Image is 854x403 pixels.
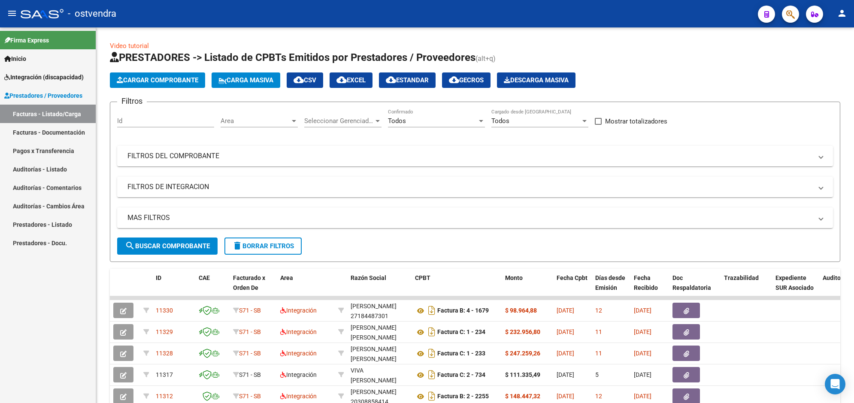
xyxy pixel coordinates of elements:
[449,75,459,85] mat-icon: cloud_download
[437,307,489,314] strong: Factura B: 4 - 1679
[110,51,475,63] span: PRESTADORES -> Listado de CPBTs Emitidos por Prestadores / Proveedores
[68,4,116,23] span: - ostvendra
[330,72,372,88] button: EXCEL
[505,307,537,314] strong: $ 98.964,88
[426,304,437,317] i: Descargar documento
[224,238,302,255] button: Borrar Filtros
[218,76,273,84] span: Carga Masiva
[724,274,759,281] span: Trazabilidad
[437,393,489,400] strong: Factura B: 2 - 2255
[280,274,293,281] span: Area
[232,241,242,251] mat-icon: delete
[280,371,317,378] span: Integración
[351,274,386,281] span: Razón Social
[595,307,602,314] span: 12
[351,366,408,385] div: VIVA [PERSON_NAME]
[127,151,812,161] mat-panel-title: FILTROS DEL COMPROBANTE
[557,371,574,378] span: [DATE]
[504,76,569,84] span: Descarga Masiva
[386,75,396,85] mat-icon: cloud_download
[557,274,588,281] span: Fecha Cpbt
[437,329,485,336] strong: Factura C: 1 - 234
[721,269,772,307] datatable-header-cell: Trazabilidad
[497,72,575,88] app-download-masive: Descarga masiva de comprobantes (adjuntos)
[156,393,173,400] span: 11312
[595,274,625,291] span: Días desde Emisión
[117,76,198,84] span: Cargar Comprobante
[156,350,173,357] span: 11328
[233,274,265,291] span: Facturado x Orden De
[379,72,436,88] button: Estandar
[595,328,602,335] span: 11
[280,393,317,400] span: Integración
[221,117,290,125] span: Area
[351,366,408,384] div: 27209622233
[336,76,366,84] span: EXCEL
[117,238,218,255] button: Buscar Comprobante
[347,269,412,307] datatable-header-cell: Razón Social
[294,76,316,84] span: CSV
[304,117,374,125] span: Seleccionar Gerenciador
[634,328,651,335] span: [DATE]
[497,72,575,88] button: Descarga Masiva
[4,91,82,100] span: Prestadores / Proveedores
[280,350,317,357] span: Integración
[230,269,277,307] datatable-header-cell: Facturado x Orden De
[426,368,437,382] i: Descargar documento
[156,274,161,281] span: ID
[351,323,408,343] div: [PERSON_NAME] [PERSON_NAME]
[415,274,430,281] span: CPBT
[772,269,819,307] datatable-header-cell: Expediente SUR Asociado
[117,95,147,107] h3: Filtros
[351,301,408,319] div: 27184487301
[232,242,294,250] span: Borrar Filtros
[351,344,408,362] div: 27394128541
[125,242,210,250] span: Buscar Comprobante
[156,307,173,314] span: 11330
[595,393,602,400] span: 12
[557,350,574,357] span: [DATE]
[505,350,540,357] strong: $ 247.259,26
[117,146,833,166] mat-expansion-panel-header: FILTROS DEL COMPROBANTE
[156,328,173,335] span: 11329
[239,307,261,314] span: S71 - SB
[294,75,304,85] mat-icon: cloud_download
[426,325,437,339] i: Descargar documento
[117,177,833,197] mat-expansion-panel-header: FILTROS DE INTEGRACION
[502,269,553,307] datatable-header-cell: Monto
[442,72,491,88] button: Gecros
[595,350,602,357] span: 11
[491,117,509,125] span: Todos
[156,371,173,378] span: 11317
[595,371,599,378] span: 5
[388,117,406,125] span: Todos
[605,116,667,126] span: Mostrar totalizadores
[634,307,651,314] span: [DATE]
[117,208,833,228] mat-expansion-panel-header: MAS FILTROS
[823,274,848,281] span: Auditoria
[634,274,658,291] span: Fecha Recibido
[505,371,540,378] strong: $ 111.335,49
[280,307,317,314] span: Integración
[351,387,397,397] div: [PERSON_NAME]
[825,374,845,394] div: Open Intercom Messenger
[7,8,17,18] mat-icon: menu
[110,42,149,50] a: Video tutorial
[557,328,574,335] span: [DATE]
[669,269,721,307] datatable-header-cell: Doc Respaldatoria
[4,36,49,45] span: Firma Express
[557,393,574,400] span: [DATE]
[195,269,230,307] datatable-header-cell: CAE
[125,241,135,251] mat-icon: search
[351,301,397,311] div: [PERSON_NAME]
[634,350,651,357] span: [DATE]
[110,72,205,88] button: Cargar Comprobante
[634,371,651,378] span: [DATE]
[336,75,347,85] mat-icon: cloud_download
[553,269,592,307] datatable-header-cell: Fecha Cpbt
[775,274,814,291] span: Expediente SUR Asociado
[505,274,523,281] span: Monto
[280,328,317,335] span: Integración
[4,72,84,82] span: Integración (discapacidad)
[557,307,574,314] span: [DATE]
